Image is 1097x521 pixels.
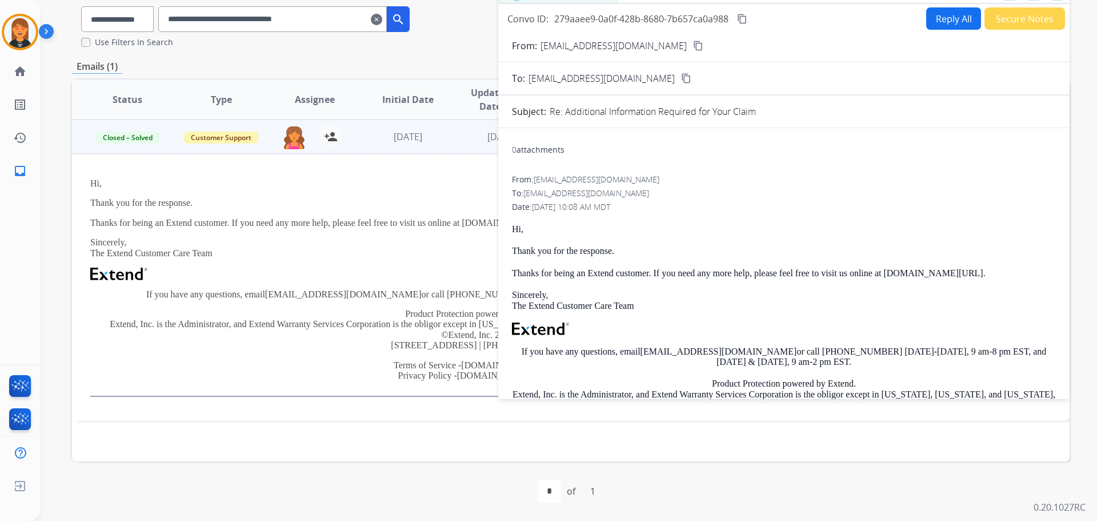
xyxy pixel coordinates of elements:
p: Hi, [512,224,1056,234]
p: Thank you for the response. [512,246,1056,256]
div: 1 [581,480,604,503]
p: If you have any questions, email or call [PHONE_NUMBER] [DATE]-[DATE], 9 am-8 pm EST, and [DATE] ... [90,289,864,300]
p: Re: Additional Information Required for Your Claim [550,105,756,118]
p: From: [512,39,537,53]
a: [EMAIL_ADDRESS][DOMAIN_NAME] [265,289,422,299]
span: 279aaee9-0a0f-428b-8680-7b657ca0a988 [554,13,728,25]
div: attachments [512,144,564,156]
mat-icon: content_copy [737,14,747,24]
p: 0.20.1027RC [1034,500,1086,514]
p: Thanks for being an Extend customer. If you need any more help, please feel free to visit us onli... [90,218,864,228]
p: Subject: [512,105,546,118]
div: From: [512,174,1056,185]
span: [EMAIL_ADDRESS][DOMAIN_NAME] [523,188,649,198]
p: Thanks for being an Extend customer. If you need any more help, please feel free to visit us onli... [512,268,1056,279]
p: Product Protection powered by Extend. Extend, Inc. is the Administrator, and Extend Warranty Serv... [90,309,864,351]
label: Use Filters In Search [95,37,173,48]
a: [DOMAIN_NAME][URL] [461,360,560,370]
p: Emails (1) [72,59,122,74]
mat-icon: list_alt [13,98,27,112]
mat-icon: clear [371,13,382,26]
span: Initial Date [382,93,434,106]
span: [DATE] [394,130,422,143]
p: Convo ID: [507,12,548,26]
mat-icon: inbox [13,164,27,178]
p: Hi, [90,178,864,189]
mat-icon: home [13,65,27,78]
mat-icon: history [13,131,27,145]
a: [DOMAIN_NAME][URL] [457,371,556,380]
span: Closed – Solved [96,132,159,144]
img: Extend Logo [90,268,147,280]
p: Product Protection powered by Extend. Extend, Inc. is the Administrator, and Extend Warranty Serv... [512,379,1056,431]
span: Customer Support [184,132,258,144]
div: Date: [512,201,1056,213]
p: If you have any questions, email or call [PHONE_NUMBER] [DATE]-[DATE], 9 am-8 pm EST, and [DATE] ... [512,347,1056,368]
div: To: [512,188,1056,199]
div: of [567,484,575,498]
p: To: [512,71,525,85]
img: agent-avatar [283,125,306,149]
img: Extend Logo [512,323,569,335]
button: Reply All [926,7,981,30]
span: Status [113,93,142,106]
mat-icon: search [391,13,405,26]
mat-icon: person_add [324,130,338,144]
p: [EMAIL_ADDRESS][DOMAIN_NAME] [541,39,687,53]
a: [EMAIL_ADDRESS][DOMAIN_NAME] [640,347,797,356]
span: [EMAIL_ADDRESS][DOMAIN_NAME] [529,71,675,85]
button: Secure Notes [984,7,1065,30]
span: Type [211,93,232,106]
p: Thank you for the response. [90,198,864,208]
span: Assignee [295,93,335,106]
mat-icon: content_copy [693,41,703,51]
span: 0 [512,144,517,155]
span: [DATE] 10:08 AM MDT [532,201,610,212]
span: Updated Date [465,86,517,113]
mat-icon: content_copy [681,73,691,83]
p: Terms of Service - Privacy Policy - [90,360,864,381]
p: Sincerely, The Extend Customer Care Team [90,237,864,258]
img: avatar [4,16,36,48]
span: [DATE] [487,130,516,143]
span: [EMAIL_ADDRESS][DOMAIN_NAME] [534,174,659,185]
p: Sincerely, The Extend Customer Care Team [512,290,1056,311]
